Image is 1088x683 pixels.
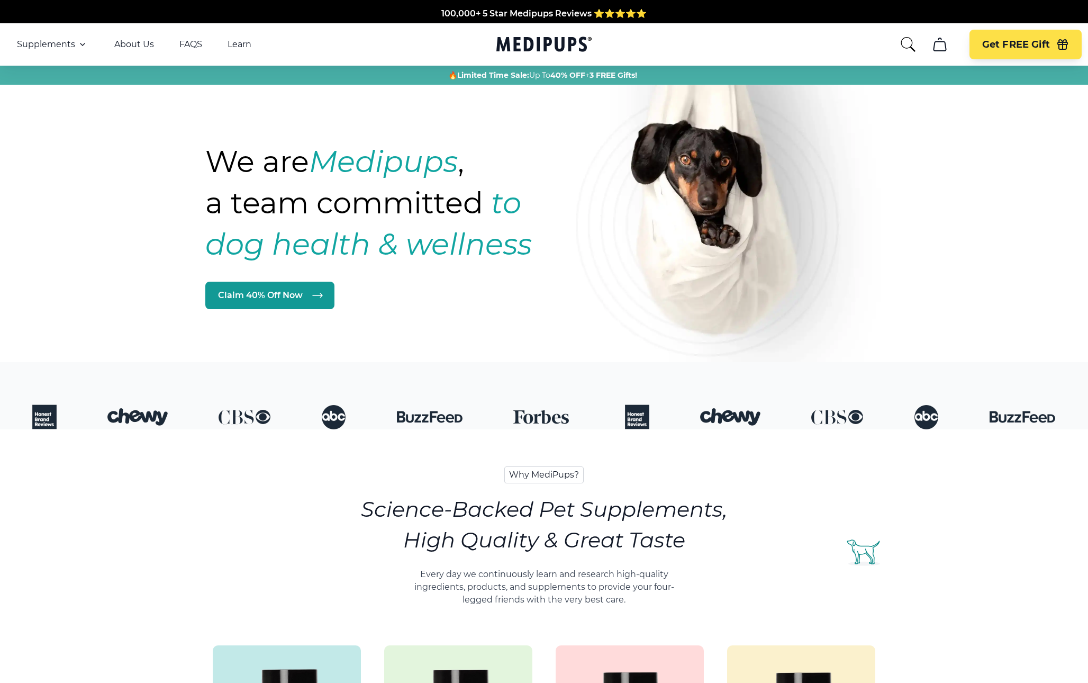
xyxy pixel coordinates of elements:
span: Why MediPups? [504,466,584,483]
p: Every day we continuously learn and research high-quality ingredients, products, and supplements ... [402,568,686,606]
a: About Us [114,39,154,50]
a: Claim 40% Off Now [205,282,334,309]
span: Made In The [GEOGRAPHIC_DATA] from domestic & globally sourced ingredients [368,19,720,29]
span: Supplements [17,39,75,50]
span: 🔥 Up To + [448,70,637,80]
span: 100,000+ 5 Star Medipups Reviews ⭐️⭐️⭐️⭐️⭐️ [441,6,647,16]
h1: We are , a team committed [205,141,593,265]
a: FAQS [179,39,202,50]
img: Natural dog supplements for joint and coat health [576,14,893,403]
a: Learn [228,39,251,50]
h2: Science-Backed Pet Supplements, High Quality & Great Taste [361,494,727,555]
button: cart [927,32,953,57]
a: Medipups [496,34,592,56]
button: Get FREE Gift [969,30,1082,59]
strong: Medipups [309,143,458,179]
button: search [900,36,917,53]
button: Supplements [17,38,89,51]
span: Get FREE Gift [982,39,1050,51]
